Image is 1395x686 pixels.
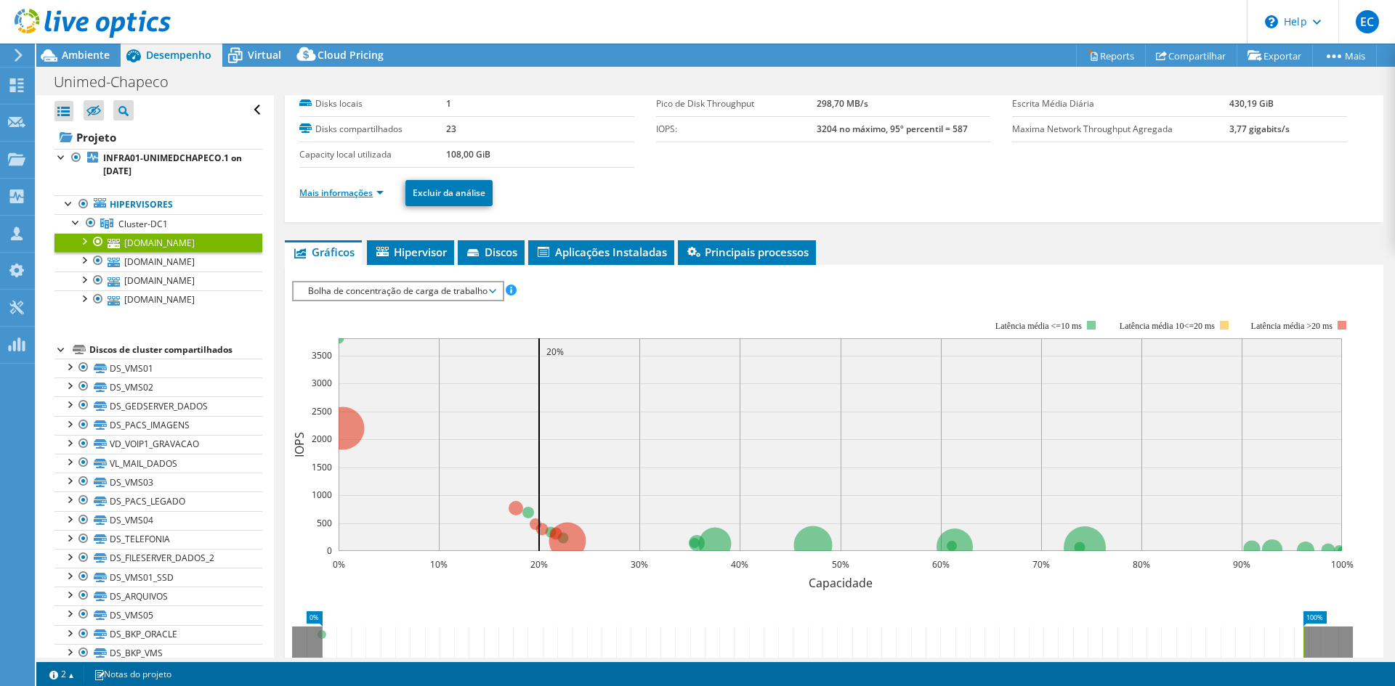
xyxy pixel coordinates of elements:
text: 500 [317,517,332,529]
a: [DOMAIN_NAME] [54,233,262,252]
a: DS_VMS01 [54,359,262,377]
a: INFRA01-UNIMEDCHAPECO.1 on [DATE] [54,149,262,181]
span: Bolha de concentração de carga de trabalho [301,282,495,300]
text: 3500 [312,349,332,362]
text: 30% [631,558,648,571]
a: DS_GEDSERVER_DADOS [54,396,262,415]
a: DS_ARQUIVOS [54,587,262,605]
a: DS_BKP_ORACLE [54,625,262,644]
b: 3204 no máximo, 95º percentil = 587 [817,123,968,135]
b: 1 [446,97,451,110]
text: 20% [546,346,564,358]
h1: Unimed-Chapeco [47,74,191,90]
label: Maxima Network Throughput Agregada [1012,122,1229,136]
span: Ambiente [62,48,110,62]
a: DS_PACS_IMAGENS [54,416,262,435]
text: 0% [333,558,345,571]
a: DS_BKP_VMS [54,644,262,663]
a: Mais informações [299,187,384,199]
text: 20% [530,558,548,571]
b: 298,70 MB/s [817,97,868,110]
div: Discos de cluster compartilhados [89,341,262,359]
text: 3000 [312,377,332,389]
label: Capacity local utilizada [299,147,446,162]
label: Disks locais [299,97,446,111]
a: Projeto [54,126,262,149]
span: Aplicações Instaladas [535,245,667,259]
a: 2 [39,665,84,683]
a: Cluster-DC1 [54,214,262,233]
a: VD_VOIP1_GRAVACAO [54,435,262,454]
text: IOPS [291,432,307,457]
b: 108,00 GiB [446,148,490,160]
span: Gráficos [292,245,355,259]
b: 23 [446,123,456,135]
a: DS_VMS04 [54,511,262,530]
span: Hipervisor [374,245,447,259]
label: IOPS: [656,122,817,136]
b: 3,77 gigabits/s [1229,123,1290,135]
label: Escrita Média Diária [1012,97,1229,111]
a: DS_VMS02 [54,377,262,396]
text: 2000 [312,433,332,445]
a: DS_VMS03 [54,473,262,491]
a: Compartilhar [1145,44,1237,67]
text: 70% [1032,558,1050,571]
a: DS_VMS05 [54,605,262,624]
span: Virtual [248,48,281,62]
text: Capacidade [809,575,873,591]
svg: \n [1265,15,1278,28]
a: Excluir da análise [405,180,493,206]
span: Discos [465,245,517,259]
a: [DOMAIN_NAME] [54,290,262,309]
a: VL_MAIL_DADOS [54,454,262,473]
span: Principais processos [685,245,809,259]
text: 60% [932,558,950,571]
text: Latência média >20 ms [1251,321,1333,331]
text: 0 [327,544,332,557]
a: Exportar [1237,44,1313,67]
span: EC [1356,10,1379,33]
a: DS_FILESERVER_DADOS_2 [54,549,262,568]
label: Pico de Disk Throughput [656,97,817,111]
a: Mais [1312,44,1377,67]
text: 50% [832,558,849,571]
b: INFRA01-UNIMEDCHAPECO.1 on [DATE] [103,152,242,177]
a: DS_VMS01_SSD [54,568,262,587]
a: DS_TELEFONIA [54,530,262,549]
text: 10% [430,558,448,571]
text: 1500 [312,461,332,473]
text: 40% [731,558,748,571]
a: Notas do projeto [84,665,182,683]
tspan: Latência média 10<=20 ms [1120,321,1215,331]
label: Disks compartilhados [299,122,446,136]
span: Desempenho [146,48,211,62]
text: 90% [1233,558,1250,571]
text: 1000 [312,489,332,501]
a: Reports [1076,44,1146,67]
a: Hipervisores [54,195,262,214]
text: 100% [1331,558,1354,571]
span: Cluster-DC1 [118,218,168,230]
b: 430,19 GiB [1229,97,1274,110]
text: 80% [1133,558,1150,571]
tspan: Latência média <=10 ms [995,321,1082,331]
a: [DOMAIN_NAME] [54,271,262,290]
text: 2500 [312,405,332,417]
a: DS_PACS_LEGADO [54,491,262,510]
a: [DOMAIN_NAME] [54,252,262,271]
span: Cloud Pricing [318,48,384,62]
